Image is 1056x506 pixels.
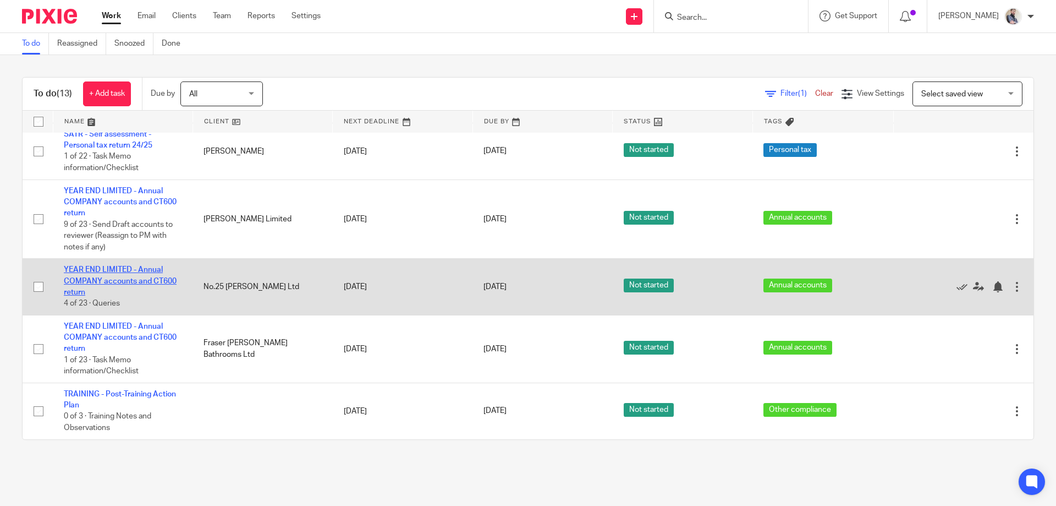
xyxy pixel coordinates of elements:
[798,90,807,97] span: (1)
[162,33,189,55] a: Done
[34,88,72,100] h1: To do
[333,315,472,383] td: [DATE]
[764,118,783,124] span: Tags
[193,315,332,383] td: Fraser [PERSON_NAME] Bathrooms Ltd
[57,89,72,98] span: (13)
[624,143,674,157] span: Not started
[64,323,177,353] a: YEAR END LIMITED - Annual COMPANY accounts and CT600 return
[956,281,973,292] a: Mark as done
[22,33,49,55] a: To do
[151,88,175,99] p: Due by
[763,403,837,417] span: Other compliance
[83,81,131,106] a: + Add task
[64,390,176,409] a: TRAINING - Post-Training Action Plan
[857,90,904,97] span: View Settings
[763,143,817,157] span: Personal tax
[64,300,120,307] span: 4 of 23 · Queries
[333,259,472,315] td: [DATE]
[291,10,321,21] a: Settings
[114,33,153,55] a: Snoozed
[64,413,151,432] span: 0 of 3 · Training Notes and Observations
[483,407,507,415] span: [DATE]
[624,341,674,355] span: Not started
[835,12,877,20] span: Get Support
[815,90,833,97] a: Clear
[780,90,815,97] span: Filter
[64,187,177,217] a: YEAR END LIMITED - Annual COMPANY accounts and CT600 return
[763,279,832,292] span: Annual accounts
[624,211,674,225] span: Not started
[22,9,77,24] img: Pixie
[333,383,472,439] td: [DATE]
[333,179,472,259] td: [DATE]
[64,153,139,172] span: 1 of 22 · Task Memo information/Checklist
[763,211,832,225] span: Annual accounts
[172,10,196,21] a: Clients
[483,283,507,291] span: [DATE]
[64,356,139,376] span: 1 of 23 · Task Memo information/Checklist
[1004,8,1022,25] img: Pixie%2002.jpg
[763,341,832,355] span: Annual accounts
[938,10,999,21] p: [PERSON_NAME]
[64,221,173,251] span: 9 of 23 · Send Draft accounts to reviewer (Reassign to PM with notes if any)
[333,123,472,179] td: [DATE]
[102,10,121,21] a: Work
[483,345,507,353] span: [DATE]
[483,215,507,223] span: [DATE]
[193,179,332,259] td: [PERSON_NAME] Limited
[137,10,156,21] a: Email
[193,259,332,315] td: No.25 [PERSON_NAME] Ltd
[483,148,507,155] span: [DATE]
[676,13,775,23] input: Search
[189,90,197,98] span: All
[624,403,674,417] span: Not started
[213,10,231,21] a: Team
[921,90,983,98] span: Select saved view
[57,33,106,55] a: Reassigned
[193,123,332,179] td: [PERSON_NAME]
[64,266,177,296] a: YEAR END LIMITED - Annual COMPANY accounts and CT600 return
[624,279,674,292] span: Not started
[248,10,275,21] a: Reports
